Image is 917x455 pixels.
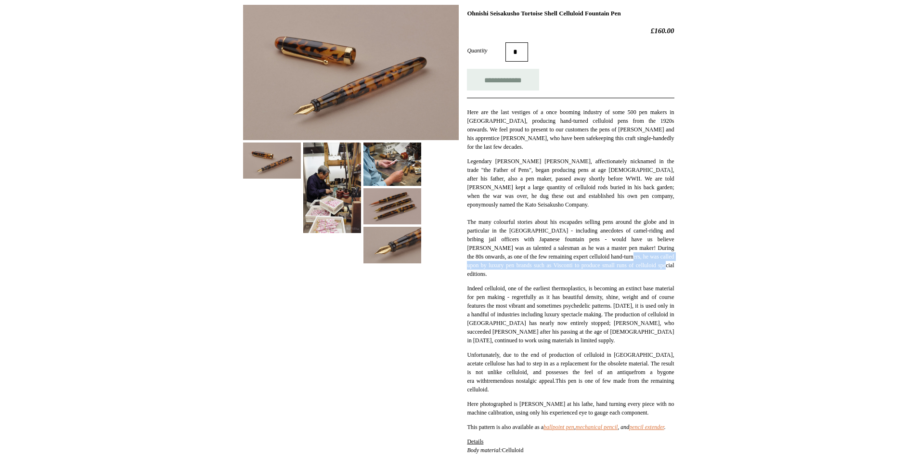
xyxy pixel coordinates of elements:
span: Unfortunately, due to the end of production of celluloid in [GEOGRAPHIC_DATA], acetate cellulose ... [467,351,674,376]
span: Details [467,438,483,445]
img: Ohnishi Seisakusho Tortoise Shell Celluloid Fountain Pen [363,188,421,224]
h1: Ohnishi Seisakusho Tortoise Shell Celluloid Fountain Pen [467,10,674,17]
em: , [543,424,576,430]
a: mechanical pencil [576,424,618,430]
span: tremendous nostalgic appeal. [487,377,555,384]
p: Legendary [PERSON_NAME] [PERSON_NAME], affectionately nicknamed in the trade "the Father of Pens"... [467,157,674,278]
span: Here photographed is [PERSON_NAME] at his lathe, hand turning every piece with no machine calibra... [467,401,674,416]
img: Ohnishi Seisakusho Tortoise Shell Celluloid Fountain Pen [363,227,421,263]
p: Here are the last vestiges of a once booming industry of some 500 pen makers in [GEOGRAPHIC_DATA]... [467,108,674,151]
span: This pen is one of few made from the remaining celluloid. [467,377,674,393]
label: Quantity [467,46,505,55]
span: with [477,377,487,384]
em: Body material: [467,447,502,454]
img: Ohnishi Seisakusho Tortoise Shell Celluloid Fountain Pen [243,143,301,179]
img: Ohnishi Seisakusho Tortoise Shell Celluloid Fountain Pen [363,143,421,186]
img: Ohnishi Seisakusho Tortoise Shell Celluloid Fountain Pen [303,143,361,233]
p: Indeed celluloid, one of the earliest thermoplastics, is becoming an extinct base material for pe... [467,284,674,345]
h2: £160.00 [467,26,674,35]
a: pencil extender [629,424,664,430]
a: ballpoint pen [543,424,574,430]
p: This pattern is also available as a [467,423,674,431]
img: Ohnishi Seisakusho Tortoise Shell Celluloid Fountain Pen [243,5,459,140]
em: , and . [576,424,666,430]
